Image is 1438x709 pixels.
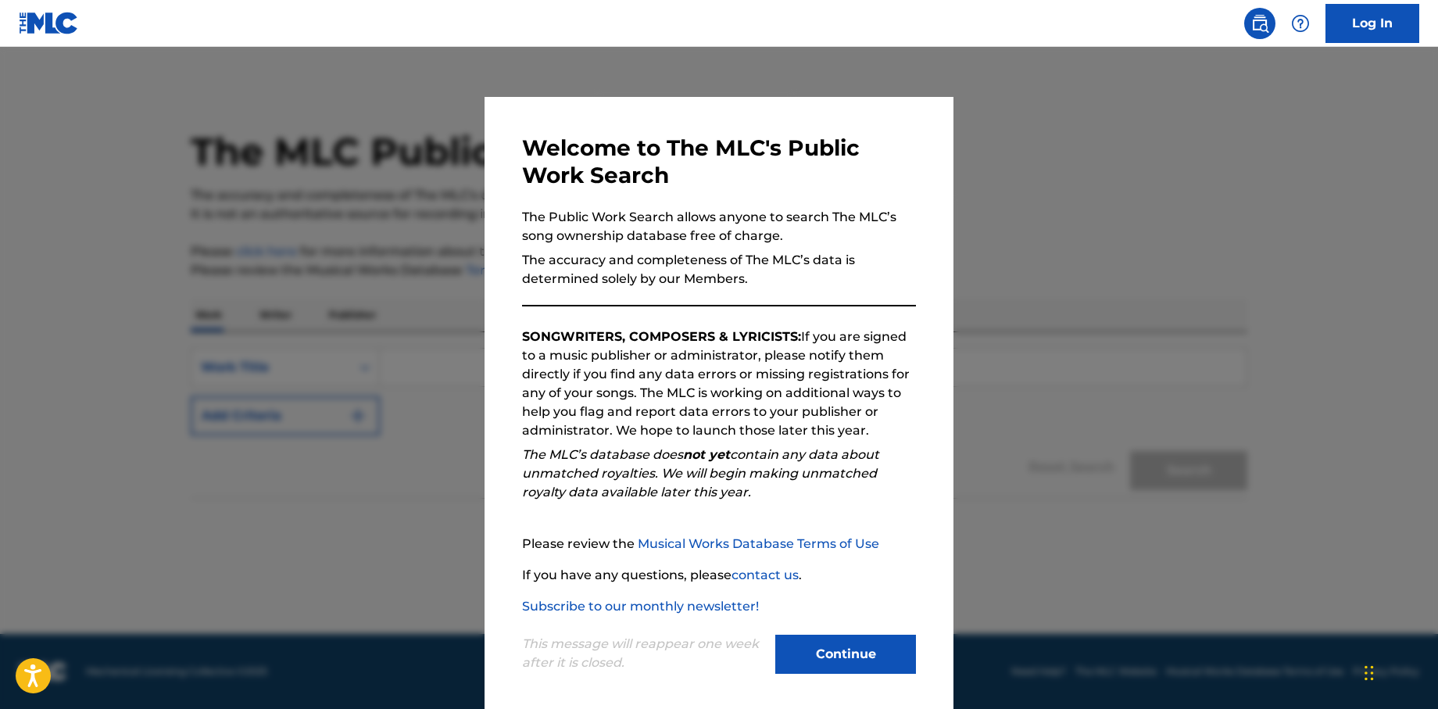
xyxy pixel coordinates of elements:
img: MLC Logo [19,12,79,34]
div: Help [1285,8,1316,39]
img: search [1250,14,1269,33]
em: The MLC’s database does contain any data about unmatched royalties. We will begin making unmatche... [522,447,879,500]
a: contact us [732,568,799,582]
button: Continue [775,635,916,674]
a: Musical Works Database Terms of Use [638,536,879,551]
p: This message will reappear one week after it is closed. [522,635,766,672]
h3: Welcome to The MLC's Public Work Search [522,134,916,189]
strong: SONGWRITERS, COMPOSERS & LYRICISTS: [522,329,801,344]
p: Please review the [522,535,916,553]
p: If you are signed to a music publisher or administrator, please notify them directly if you find ... [522,328,916,440]
a: Subscribe to our monthly newsletter! [522,599,759,614]
div: Drag [1365,650,1374,696]
p: The accuracy and completeness of The MLC’s data is determined solely by our Members. [522,251,916,288]
a: Log In [1325,4,1419,43]
iframe: Chat Widget [1360,634,1438,709]
p: If you have any questions, please . [522,566,916,585]
p: The Public Work Search allows anyone to search The MLC’s song ownership database free of charge. [522,208,916,245]
img: help [1291,14,1310,33]
strong: not yet [683,447,730,462]
a: Public Search [1244,8,1275,39]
